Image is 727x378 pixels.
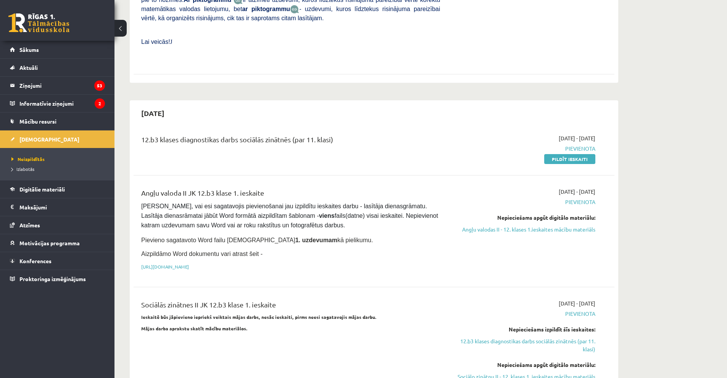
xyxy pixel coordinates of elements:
legend: Maksājumi [19,198,105,216]
span: Digitālie materiāli [19,186,65,193]
span: [DEMOGRAPHIC_DATA] [19,136,79,143]
span: Sākums [19,46,39,53]
span: [DATE] - [DATE] [559,188,595,196]
div: 12.b3 klases diagnostikas darbs sociālās zinātnēs (par 11. klasi) [141,134,440,148]
a: Aktuāli [10,59,105,76]
span: Aktuāli [19,64,38,71]
div: Angļu valoda II JK 12.b3 klase 1. ieskaite [141,188,440,202]
span: [DATE] - [DATE] [559,134,595,142]
div: Nepieciešams apgūt digitālo materiālu: [451,214,595,222]
strong: viens [319,212,335,219]
span: Atzīmes [19,222,40,228]
span: [DATE] - [DATE] [559,299,595,307]
a: Proktoringa izmēģinājums [10,270,105,288]
a: Ziņojumi53 [10,77,105,94]
div: Sociālās zinātnes II JK 12.b3 klase 1. ieskaite [141,299,440,314]
div: Nepieciešams apgūt digitālo materiālu: [451,361,595,369]
strong: Ieskaitē būs jāpievieno iepriekš veiktais mājas darbs, nesāc ieskaiti, pirms neesi sagatavojis mā... [141,314,377,320]
h2: [DATE] [134,104,172,122]
a: Maksājumi [10,198,105,216]
a: Angļu valodas II - 12. klases 1.ieskaites mācību materiāls [451,225,595,233]
span: Neizpildītās [11,156,45,162]
a: [DEMOGRAPHIC_DATA] [10,130,105,148]
a: Rīgas 1. Tālmācības vidusskola [8,13,69,32]
legend: Informatīvie ziņojumi [19,95,105,112]
a: Atzīmes [10,216,105,234]
a: [URL][DOMAIN_NAME] [141,264,189,270]
img: wKvN42sLe3LLwAAAABJRU5ErkJggg== [290,5,299,14]
span: Mācību resursi [19,118,56,125]
a: Izlabotās [11,166,107,172]
span: [PERSON_NAME], vai esi sagatavojis pievienošanai jau izpildītu ieskaites darbu - lasītāja dienasg... [141,203,440,228]
span: Pievienota [451,310,595,318]
strong: 1. uzdevumam [295,237,337,243]
a: Informatīvie ziņojumi2 [10,95,105,112]
span: Konferences [19,257,52,264]
a: Pildīt ieskaiti [544,154,595,164]
legend: Ziņojumi [19,77,105,94]
div: Nepieciešams izpildīt šīs ieskaites: [451,325,595,333]
span: Proktoringa izmēģinājums [19,275,86,282]
a: Sākums [10,41,105,58]
span: Pievienota [451,145,595,153]
span: Aizpildāmo Word dokumentu vari atrast šeit - [141,251,263,257]
span: Pievieno sagatavoto Word failu [DEMOGRAPHIC_DATA] kā pielikumu. [141,237,373,243]
span: Pievienota [451,198,595,206]
span: Izlabotās [11,166,34,172]
i: 53 [94,80,105,91]
i: 2 [95,98,105,109]
span: Lai veicās! [141,39,170,45]
a: Digitālie materiāli [10,180,105,198]
a: Konferences [10,252,105,270]
b: ar piktogrammu [242,6,290,12]
a: 12.b3 klases diagnostikas darbs sociālās zinātnēs (par 11. klasi) [451,337,595,353]
a: Neizpildītās [11,156,107,162]
a: Mācību resursi [10,113,105,130]
a: Motivācijas programma [10,234,105,252]
span: Motivācijas programma [19,240,80,246]
strong: Mājas darba aprakstu skatīt mācību materiālos. [141,325,248,331]
span: J [170,39,172,45]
